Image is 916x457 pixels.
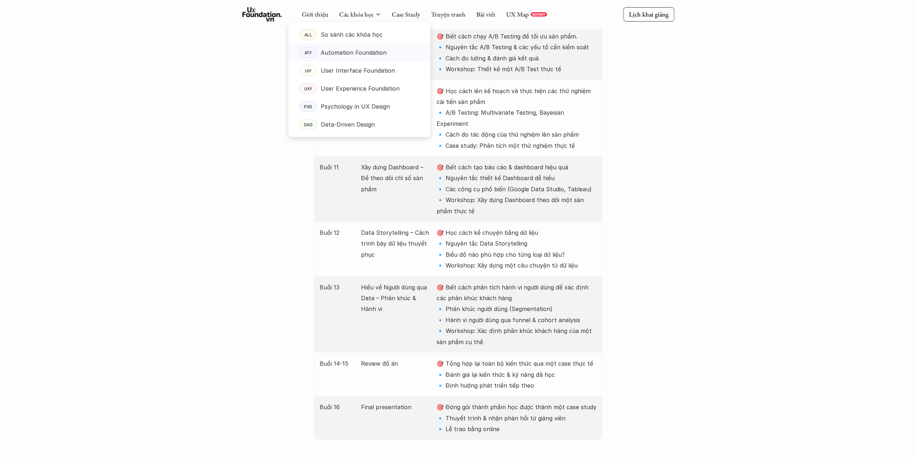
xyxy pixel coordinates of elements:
[431,10,465,18] a: Truyện tranh
[304,68,311,73] p: UIF
[304,104,312,109] p: PXD
[361,162,429,195] p: Xây dựng Dashboard – Để theo dõi chỉ số sản phẩm
[392,10,420,18] a: Case Study
[321,29,383,40] p: So sánh các khóa học
[476,10,495,18] a: Bài viết
[288,26,430,44] a: ALLSo sánh các khóa học
[361,402,429,412] p: Final presentation
[288,61,430,79] a: UIFUser Interface Foundation
[321,65,395,76] p: User Interface Foundation
[361,227,429,260] p: Data Storytelling – Cách trình bày dữ liệu thuyết phục
[321,101,390,112] p: Psychology in UX Design
[321,47,387,58] p: Automation Foundation
[361,358,429,369] p: Review đồ án
[629,10,668,18] p: Lịch khai giảng
[437,162,596,216] p: 🎯 Biết cách tạo báo cáo & dashboard hiệu quả 🔹 Nguyên tắc thiết kế Dashboard dễ hiểu 🔹 Các công c...
[506,10,529,18] a: UX Map
[320,358,354,369] p: Buổi 14-15
[437,31,596,75] p: 🎯 Biết cách chạy A/B Testing để tối ưu sản phẩm. 🔹 Nguyên tắc A/B Testing & các yếu tố cần kiểm s...
[320,282,354,293] p: Buổi 13
[321,83,400,94] p: User Experience Foundation
[302,10,328,18] a: Giới thiệu
[288,79,430,97] a: UXFUser Experience Foundation
[304,32,312,37] p: ALL
[437,282,596,347] p: 🎯 Biết cách phân tích hành vi người dùng để xác định các phân khúc khách hàng 🔹 Phân khúc người d...
[303,122,312,127] p: DAD
[339,10,374,18] a: Các khóa học
[320,162,354,173] p: Buổi 11
[437,402,596,434] p: 🎯 Đóng gói thành phầm học được thành một case study 🔹 Thuyết trình & nhận phản hồi từ giảng viên ...
[288,44,430,61] a: ATFAutomation Foundation
[531,12,547,17] a: REPORT
[320,227,354,238] p: Buổi 12
[437,358,596,391] p: 🎯 Tổng hợp lại toàn bộ kiến thức qua một case thực tế 🔹 Đánh giá lại kiến thức & kỹ năng đã học 🔹...
[288,115,430,133] a: DADData-Driven Design
[361,282,429,315] p: Hiểu về Người dùng qua Data – Phân khúc & Hành vi
[321,119,375,130] p: Data-Driven Design
[623,7,674,21] a: Lịch khai giảng
[320,402,354,412] p: Buổi 16
[437,86,596,151] p: 🎯 Học cách lên kế hoạch và thực hiện các thử nghiệm cải tiến sản phẩm 🔹 A/B Testing: Multivariate...
[304,86,312,91] p: UXF
[288,97,430,115] a: PXDPsychology in UX Design
[304,50,312,55] p: ATF
[437,227,596,271] p: 🎯 Học cách kể chuyện bằng dữ liệu 🔹 Nguyên tắc Data Storytelling 🔹 Biểu đồ nào phù hợp cho từng l...
[532,12,545,17] p: REPORT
